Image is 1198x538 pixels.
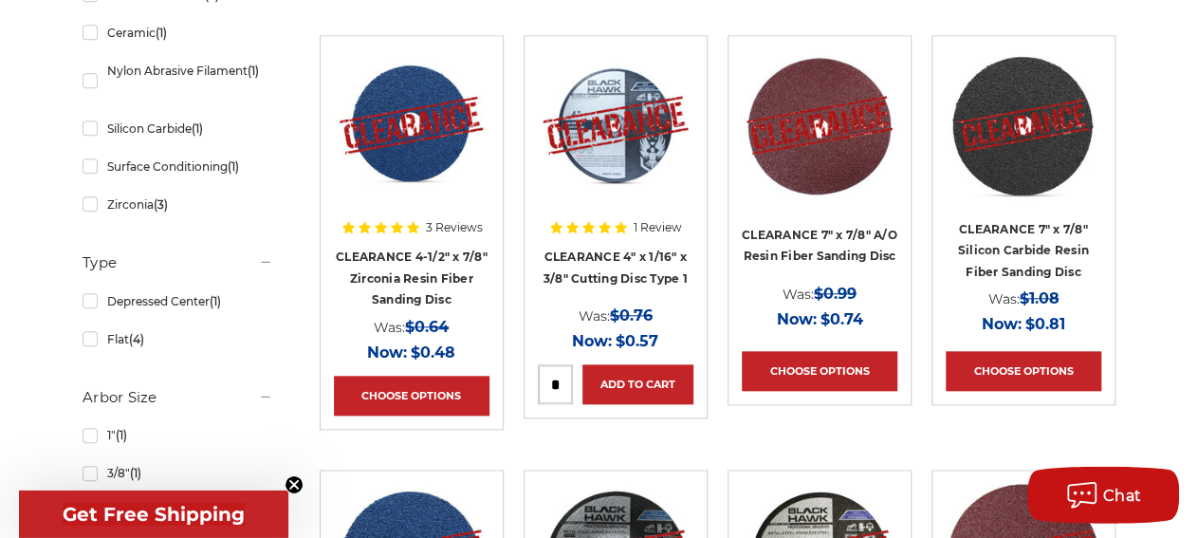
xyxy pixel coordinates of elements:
[958,222,1089,279] a: CLEARANCE 7" x 7/8" Silicon Carbide Resin Fiber Sanding Disc
[426,222,483,233] span: 3 Reviews
[210,294,221,308] span: (1)
[129,332,144,346] span: (4)
[156,26,167,40] span: (1)
[248,64,259,78] span: (1)
[544,250,688,286] a: CLEARANCE 4" x 1/16" x 3/8" Cutting Disc Type 1
[228,159,239,174] span: (1)
[63,503,245,526] span: Get Free Shipping
[334,49,489,205] a: CLEARANCE 4-1/2" zirc resin fiber disc
[538,303,693,328] div: Was:
[83,418,273,452] a: 1"
[572,332,612,350] span: Now:
[742,351,897,391] a: Choose Options
[948,49,1099,201] img: CLEARANCE 7" x 7/8" Silicon Carbide Resin Fiber Sanding Disc
[367,343,407,362] span: Now:
[83,188,273,221] a: Zirconia
[744,49,895,201] img: CLEARANCE 7 inch aluminum oxide resin fiber disc
[116,428,127,442] span: (1)
[83,386,273,409] h5: Arbor Size
[982,315,1022,333] span: Now:
[538,49,693,205] a: CLEARANCE 4" x 1/16" x 3/8" Cutting Disc
[411,343,455,362] span: $0.48
[83,150,273,183] a: Surface Conditioning
[192,121,203,136] span: (1)
[154,197,168,212] span: (3)
[83,456,273,490] a: 3/8"
[776,310,816,328] span: Now:
[83,16,273,49] a: Ceramic
[335,49,488,201] img: CLEARANCE 4-1/2" zirc resin fiber disc
[946,286,1101,311] div: Was:
[540,49,691,201] img: CLEARANCE 4" x 1/16" x 3/8" Cutting Disc
[334,376,489,416] a: Choose Options
[582,364,693,404] a: Add to Cart
[130,466,141,480] span: (1)
[83,285,273,318] a: Depressed Center
[610,306,653,325] span: $0.76
[83,112,273,145] a: Silicon Carbide
[820,310,862,328] span: $0.74
[742,281,897,306] div: Was:
[634,222,682,233] span: 1 Review
[83,54,273,107] a: Nylon Abrasive Filament
[742,49,897,205] a: CLEARANCE 7 inch aluminum oxide resin fiber disc
[742,228,897,264] a: CLEARANCE 7" x 7/8" A/O Resin Fiber Sanding Disc
[336,250,488,306] a: CLEARANCE 4-1/2" x 7/8" Zirconia Resin Fiber Sanding Disc
[83,251,273,274] h5: Type
[1027,467,1179,524] button: Chat
[616,332,658,350] span: $0.57
[946,351,1101,391] a: Choose Options
[946,49,1101,205] a: CLEARANCE 7" x 7/8" Silicon Carbide Resin Fiber Sanding Disc
[1019,289,1059,307] span: $1.08
[1103,487,1142,505] span: Chat
[1025,315,1065,333] span: $0.81
[334,314,489,340] div: Was:
[83,323,273,356] a: Flat
[285,475,304,494] button: Close teaser
[405,318,449,336] span: $0.64
[19,491,288,538] div: Get Free ShippingClose teaser
[814,285,857,303] span: $0.99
